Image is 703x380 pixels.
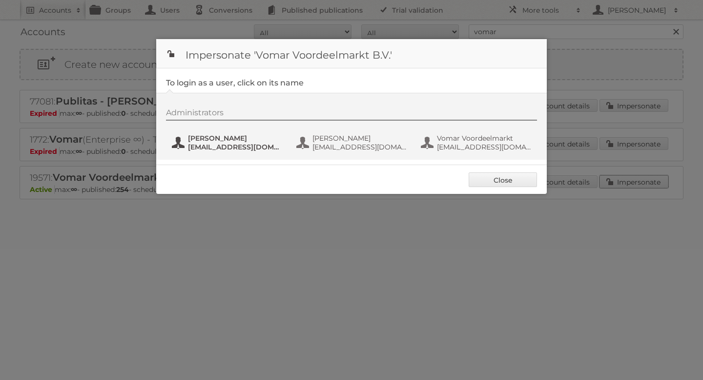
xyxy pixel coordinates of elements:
[171,133,286,152] button: [PERSON_NAME] [EMAIL_ADDRESS][DOMAIN_NAME]
[437,134,532,143] span: Vomar Voordeelmarkt
[156,39,547,68] h1: Impersonate 'Vomar Voordeelmarkt B.V.'
[312,134,407,143] span: [PERSON_NAME]
[188,143,283,151] span: [EMAIL_ADDRESS][DOMAIN_NAME]
[420,133,535,152] button: Vomar Voordeelmarkt [EMAIL_ADDRESS][DOMAIN_NAME]
[469,172,537,187] a: Close
[166,78,304,87] legend: To login as a user, click on its name
[312,143,407,151] span: [EMAIL_ADDRESS][DOMAIN_NAME]
[188,134,283,143] span: [PERSON_NAME]
[166,108,537,121] div: Administrators
[437,143,532,151] span: [EMAIL_ADDRESS][DOMAIN_NAME]
[295,133,410,152] button: [PERSON_NAME] [EMAIL_ADDRESS][DOMAIN_NAME]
